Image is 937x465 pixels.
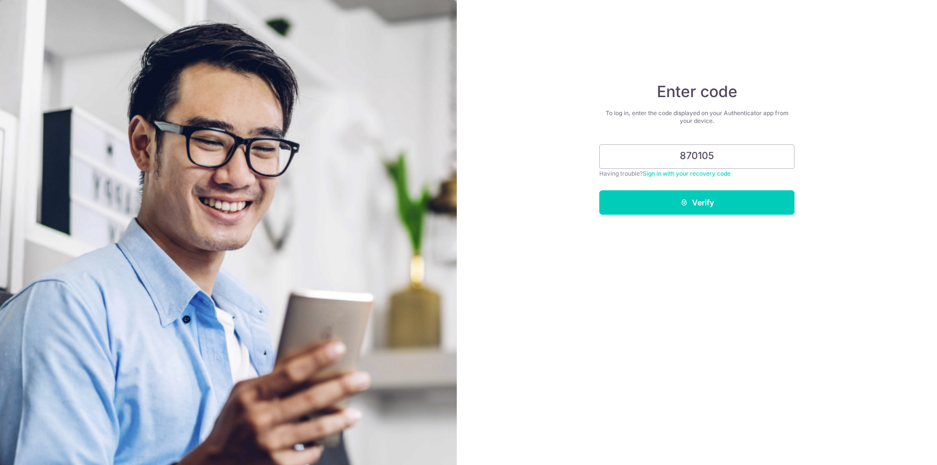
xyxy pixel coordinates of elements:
[599,190,794,215] button: Verify
[599,169,794,179] div: Having trouble?
[599,82,794,101] h4: Enter code
[599,144,794,169] input: Enter 6 digit code
[599,109,794,125] div: To log in, enter the code displayed on your Authenticator app from your device.
[643,170,731,177] a: Sign in with your recovery code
